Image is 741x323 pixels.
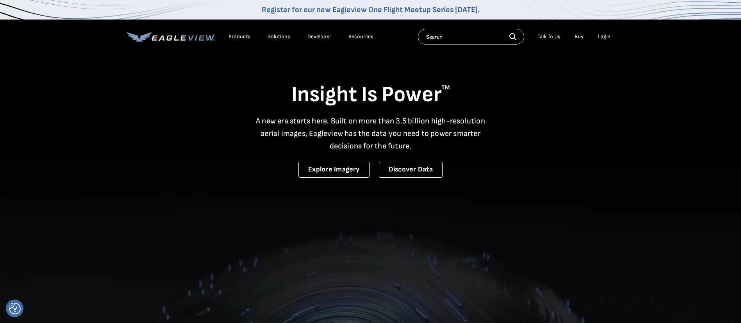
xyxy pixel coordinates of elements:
div: Login [598,33,611,40]
p: A new era starts here. Built on more than 3.5 billion high-resolution aerial images, Eagleview ha... [251,115,490,152]
a: Developer [307,33,331,40]
a: Buy [575,33,584,40]
a: Discover Data [379,162,443,178]
div: Solutions [268,33,290,40]
a: Register for our new Eagleview One Flight Meetup Series [DATE]. [262,5,480,14]
div: Talk To Us [537,33,561,40]
button: Consent Preferences [9,303,21,314]
h1: Insight Is Power [127,81,614,109]
sup: TM [441,84,450,91]
img: Revisit consent button [9,303,21,314]
a: Explore Imagery [298,162,370,178]
input: Search [418,29,524,45]
div: Resources [348,33,373,40]
div: Products [229,33,250,40]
